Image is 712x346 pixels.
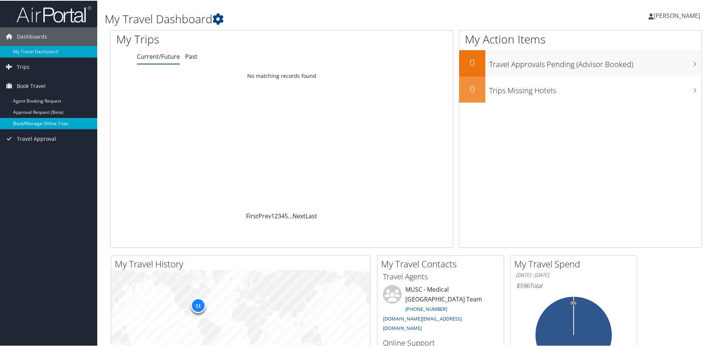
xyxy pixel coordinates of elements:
tspan: 0% [571,300,577,305]
a: [DOMAIN_NAME][EMAIL_ADDRESS][DOMAIN_NAME] [383,315,462,331]
a: Current/Future [137,52,180,60]
a: Last [306,211,317,219]
td: No matching records found [111,69,453,82]
h3: Travel Approvals Pending (Advisor Booked) [489,55,702,69]
a: Past [185,52,197,60]
a: Prev [258,211,271,219]
a: 0Travel Approvals Pending (Advisor Booked) [459,49,702,76]
h1: My Travel Dashboard [105,10,507,26]
h1: My Trips [116,31,305,46]
h2: My Travel History [115,257,370,270]
h3: Trips Missing Hotels [489,81,702,95]
h2: 0 [459,55,485,68]
span: Book Travel [17,76,46,95]
a: [PERSON_NAME] [648,4,708,26]
a: 2 [274,211,278,219]
h6: Total [516,281,631,289]
h2: 0 [459,82,485,94]
a: Next [292,211,306,219]
li: MUSC - Medical [GEOGRAPHIC_DATA] Team [379,284,502,334]
div: 11 [191,297,206,312]
a: 4 [281,211,285,219]
span: … [288,211,292,219]
h1: My Action Items [459,31,702,46]
span: Trips [17,57,30,76]
a: 0Trips Missing Hotels [459,76,702,102]
a: 3 [278,211,281,219]
a: First [246,211,258,219]
span: $596 [516,281,530,289]
h2: My Travel Contacts [381,257,504,270]
img: airportal-logo.png [16,5,91,22]
span: Dashboards [17,27,47,45]
h2: My Travel Spend [514,257,637,270]
span: Travel Approval [17,129,56,148]
span: [PERSON_NAME] [654,11,700,19]
a: 5 [285,211,288,219]
a: 1 [271,211,274,219]
h6: [DATE] - [DATE] [516,271,631,278]
a: [PHONE_NUMBER] [405,305,447,312]
h3: Travel Agents [383,271,498,281]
